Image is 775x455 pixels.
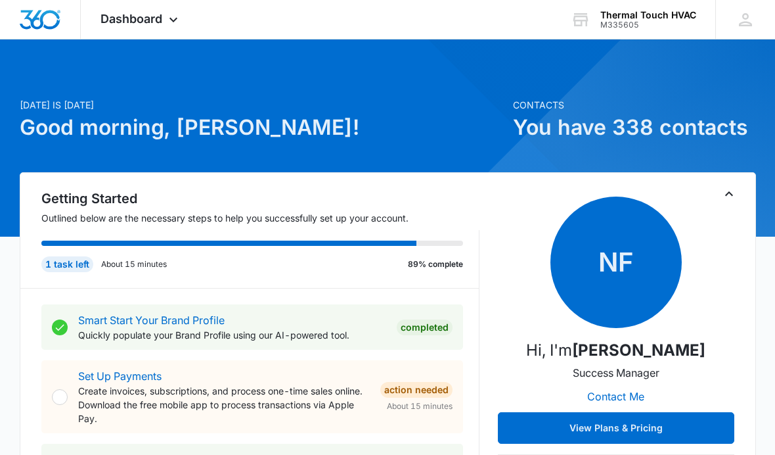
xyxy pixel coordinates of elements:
[41,256,93,272] div: 1 task left
[78,370,162,383] a: Set Up Payments
[513,98,756,112] p: Contacts
[600,20,696,30] div: account id
[41,211,479,225] p: Outlined below are the necessary steps to help you successfully set up your account.
[387,400,453,412] span: About 15 minutes
[397,320,453,335] div: Completed
[513,112,756,143] h1: You have 338 contacts
[550,197,682,328] span: NF
[20,98,505,112] p: [DATE] is [DATE]
[721,186,737,202] button: Toggle Collapse
[41,189,479,208] h2: Getting Started
[20,112,505,143] h1: Good morning, [PERSON_NAME]!
[526,339,705,362] p: Hi, I'm
[100,12,162,26] span: Dashboard
[78,384,370,425] p: Create invoices, subscriptions, and process one-time sales online. Download the free mobile app t...
[574,381,657,412] button: Contact Me
[572,341,705,360] strong: [PERSON_NAME]
[573,365,659,381] p: Success Manager
[78,328,386,342] p: Quickly populate your Brand Profile using our AI-powered tool.
[600,10,696,20] div: account name
[101,258,167,270] p: About 15 minutes
[78,314,225,327] a: Smart Start Your Brand Profile
[498,412,734,444] button: View Plans & Pricing
[380,382,453,398] div: Action Needed
[408,258,463,270] p: 89% complete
